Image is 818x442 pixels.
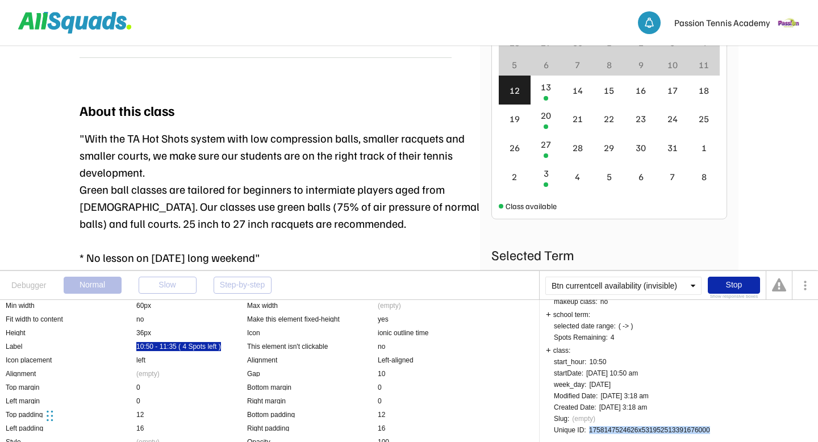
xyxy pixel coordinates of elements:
div: 28 [573,141,583,155]
div: 12 [378,410,385,419]
div: 29 [604,141,614,155]
div: Make this element fixed-height [247,315,378,322]
div: 23 [636,112,646,126]
div: Bottom padding [247,410,378,418]
div: 20 [541,109,551,122]
div: 15 [604,84,614,97]
div: class: [546,345,570,354]
div: Min width [6,301,136,308]
div: 22 [604,112,614,126]
div: selected date range: [554,323,616,330]
div: 18 [699,84,709,97]
div: startDate: [554,370,583,377]
div: yes [378,315,389,324]
div: [DATE] [589,381,611,388]
div: Selected Term [491,244,727,265]
div: 60px [136,301,151,310]
div: ionic outline time [378,328,428,337]
div: 12 [510,84,520,97]
div: Modified Date: [554,393,598,399]
div: no [378,342,385,351]
div: Icon placement [6,356,136,363]
div: (empty) [136,369,160,378]
div: 8 [702,170,707,184]
div: Gap [247,369,378,377]
div: Passion Tennis Academy [674,16,770,30]
div: school term: [546,310,590,318]
div: 10 [378,369,385,378]
div: 5 [512,58,517,72]
div: 26 [510,141,520,155]
div: Top margin [6,383,136,390]
div: 8 [607,58,612,72]
div: Alignment [6,369,136,377]
div: 16 [636,84,646,97]
div: ( -> ) [619,323,633,330]
div: start_hour: [554,358,586,365]
div: This element isn't clickable [247,342,378,349]
div: Alignment [247,356,378,363]
div: 16 [136,424,144,433]
div: Label [6,342,136,349]
div: no [136,315,144,324]
div: 4 [575,170,580,184]
div: 30 [636,141,646,155]
div: 14 [573,84,583,97]
div: 10 [667,58,678,72]
div: 5 [607,170,612,184]
div: "With the TA Hot Shots system with low compression balls, smaller racquets and smaller courts, we... [80,130,480,266]
div: Btn currentcell availability (invisible) [545,277,702,295]
img: logo_square.gif [777,11,800,34]
div: Left padding [6,424,136,431]
img: bell-03%20%281%29.svg [644,17,655,28]
div: 27 [541,137,551,151]
div: (empty) [572,415,595,422]
div: Created Date: [554,404,596,411]
div: week_day: [554,381,586,388]
div: Left margin [6,397,136,404]
div: Fit width to content [6,315,136,322]
div: Show responsive boxes [708,294,760,299]
div: 4 [611,334,615,341]
div: left [136,356,145,365]
div: 24 [667,112,678,126]
div: 0 [378,397,382,406]
div: Right padding [247,424,378,431]
div: Bottom margin [247,383,378,390]
div: 0 [136,397,140,406]
div: 3 [544,166,549,180]
div: About this class [80,100,174,120]
div: Spots Remaining: [554,334,608,341]
div: 10:50 [589,358,606,365]
div: [DATE] 3:18 am [599,404,647,411]
div: Right margin [247,397,378,404]
div: 31 [667,141,678,155]
div: 7 [575,58,580,72]
div: Unique ID: [554,427,586,433]
div: 2 [512,170,517,184]
div: 1758147524626x531952513391676000 [589,427,710,433]
div: 0 [136,383,140,392]
div: 9 [638,58,644,72]
div: 19 [510,112,520,126]
div: Class available [506,200,557,212]
div: Slug: [554,415,569,422]
div: 36px [136,328,151,337]
div: 16 [378,424,385,433]
div: Icon [247,328,378,336]
div: 6 [638,170,644,184]
div: no [600,298,608,305]
div: 12 [136,410,144,419]
div: 11 [699,58,709,72]
div: 21 [573,112,583,126]
div: 1 [702,141,707,155]
div: [DATE] 3:18 am [600,393,648,399]
div: 6 [544,58,549,72]
div: 17 [667,84,678,97]
div: (empty) [378,301,401,310]
div: Top padding [6,410,136,418]
div: Left-aligned [378,356,414,365]
div: [DATE] 10:50 am [586,370,638,377]
div: 0 [378,383,382,392]
div: 13 [541,80,551,94]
